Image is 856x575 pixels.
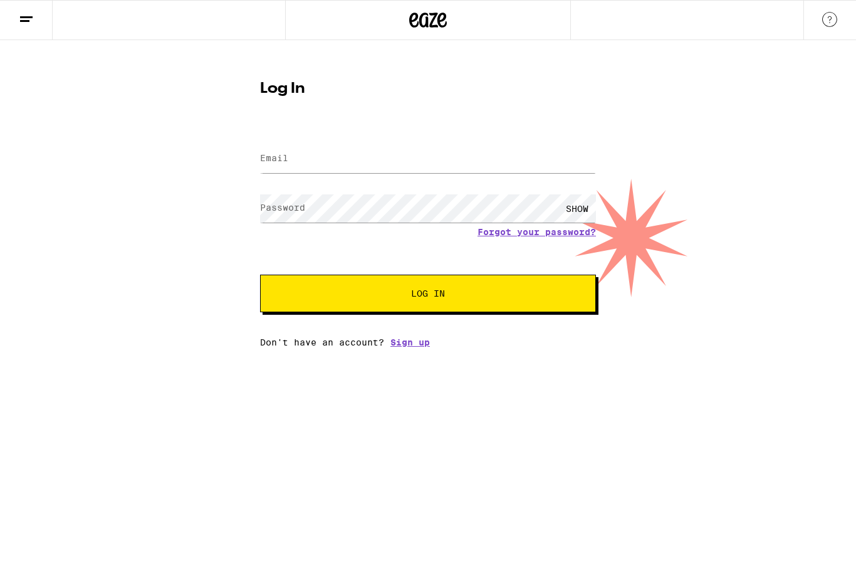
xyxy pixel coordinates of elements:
[260,275,596,312] button: Log In
[260,337,596,347] div: Don't have an account?
[558,194,596,223] div: SHOW
[260,82,596,97] h1: Log In
[260,153,288,163] label: Email
[260,145,596,173] input: Email
[260,203,305,213] label: Password
[411,289,445,298] span: Log In
[478,227,596,237] a: Forgot your password?
[390,337,430,347] a: Sign up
